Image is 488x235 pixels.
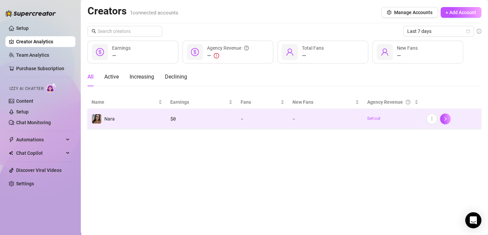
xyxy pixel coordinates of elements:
[302,45,324,51] span: Total Fans
[466,29,470,33] span: calendar
[16,26,29,31] a: Setup
[387,10,391,15] span: setting
[16,109,29,114] a: Setup
[16,134,64,145] span: Automations
[397,52,418,60] div: —
[286,48,294,56] span: user
[407,26,470,36] span: Last 7 days
[16,168,62,173] a: Discover Viral Videos
[170,98,227,106] span: Earnings
[130,10,178,16] span: 1 connected accounts
[292,115,359,123] div: -
[88,5,178,17] h2: Creators
[207,52,249,60] div: —
[9,86,43,92] span: Izzy AI Chatter
[88,73,94,81] div: All
[104,116,115,122] span: Nara
[292,98,354,106] span: New Fans
[237,96,288,109] th: Fans
[96,48,104,56] span: dollar-circle
[429,116,434,121] span: more
[241,115,284,123] div: -
[207,44,249,52] div: Agency Revenue
[130,73,154,81] div: Increasing
[381,48,389,56] span: user
[191,48,199,56] span: dollar-circle
[112,52,131,60] div: —
[302,52,324,60] div: —
[9,137,14,142] span: thunderbolt
[440,113,451,124] button: right
[112,45,131,51] span: Earnings
[98,28,153,35] input: Search creators
[397,45,418,51] span: New Fans
[381,7,438,18] button: Manage Accounts
[165,73,187,81] div: Declining
[244,44,249,52] span: question-circle
[16,148,64,158] span: Chat Copilot
[46,83,57,93] img: AI Chatter
[170,115,233,123] div: $ 0
[16,36,70,47] a: Creator Analytics
[288,96,363,109] th: New Fans
[16,98,33,104] a: Content
[16,52,49,58] a: Team Analytics
[88,96,166,109] th: Name
[92,114,101,124] img: Nara
[446,10,476,15] span: + Add Account
[441,7,481,18] button: + Add Account
[9,151,13,155] img: Chat Copilot
[406,98,410,106] span: question-circle
[394,10,432,15] span: Manage Accounts
[214,53,219,58] span: exclamation-circle
[477,29,481,34] span: info-circle
[241,98,279,106] span: Fans
[92,29,96,34] span: search
[443,116,448,121] span: right
[465,212,481,228] div: Open Intercom Messenger
[367,98,413,106] div: Agency Revenue
[104,73,119,81] div: Active
[16,120,51,125] a: Chat Monitoring
[367,115,418,122] a: Set cut
[92,98,157,106] span: Name
[5,10,56,17] img: logo-BBDzfeDw.svg
[16,66,64,71] a: Purchase Subscription
[166,96,237,109] th: Earnings
[16,181,34,186] a: Settings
